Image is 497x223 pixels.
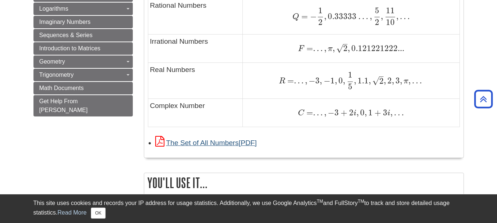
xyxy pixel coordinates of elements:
[322,76,330,86] span: −
[303,76,307,86] span: ,
[408,76,411,86] span: ,
[39,19,91,25] span: Imaginary Numbers
[33,82,133,94] a: Math Documents
[386,17,395,27] span: 10
[298,45,304,53] span: F
[347,108,354,118] span: 2
[333,43,335,53] span: ,
[313,108,315,118] span: .
[375,6,379,15] span: 5
[144,173,464,193] h2: You'll use it...
[315,108,319,118] span: .
[148,99,243,127] td: Complex Number
[381,11,383,21] span: ,
[323,108,326,118] span: ,
[326,108,334,118] span: −
[307,76,315,86] span: −
[343,76,345,86] span: ,
[335,76,337,86] span: ,
[343,39,348,49] span: –
[39,45,100,51] span: Introduction to Matrices
[379,76,384,86] span: 2
[315,43,319,53] span: .
[339,108,347,118] span: +
[318,6,323,15] span: 1
[39,98,88,113] span: Get Help From [PERSON_NAME]
[394,76,400,86] span: 3
[33,29,133,42] a: Sequences & Series
[348,82,352,92] span: 5
[326,45,333,53] span: π
[296,76,300,86] span: .
[367,108,373,118] span: 1
[354,109,356,117] span: i
[33,16,133,28] a: Imaginary Numbers
[348,43,350,53] span: ,
[402,77,408,85] span: π
[375,17,379,27] span: 2
[148,35,243,63] td: Irrational Numbers
[33,199,464,219] div: This site uses cookies and records your IP address for usage statistics. Additionally, we use Goo...
[300,76,303,86] span: .
[372,76,379,86] span: √
[33,69,133,81] a: Trigonometry
[318,17,323,27] span: 2
[308,11,317,21] span: −
[387,109,390,117] span: i
[326,11,356,21] span: 0.33333
[320,76,322,86] span: ,
[386,76,392,86] span: 2
[148,63,243,99] td: Real Numbers
[323,43,326,53] span: ,
[350,43,404,53] span: 0.121221222...
[313,43,315,53] span: .
[368,11,372,21] span: ,
[315,76,320,86] span: 3
[294,76,296,86] span: .
[319,43,323,53] span: .
[39,72,74,78] span: Trigonometry
[330,76,335,86] span: 1
[336,43,343,53] span: √
[279,77,285,85] span: R
[398,11,410,21] span: …
[39,85,84,91] span: Math Documents
[472,94,495,104] a: Back to Top
[400,76,402,86] span: ,
[39,6,68,12] span: Logarithms
[354,76,356,86] span: ,
[356,108,359,118] span: ,
[304,108,313,118] span: =
[91,208,105,219] button: Close
[392,76,394,86] span: ,
[343,43,348,53] span: 2
[379,71,384,81] span: –
[358,199,364,204] sup: TM
[390,108,393,118] span: ,
[411,76,422,86] span: …
[298,109,304,117] span: C
[317,199,323,204] sup: TM
[57,209,86,216] a: Read More
[396,11,398,21] span: ,
[319,108,323,118] span: .
[33,95,133,116] a: Get Help From [PERSON_NAME]
[393,108,404,118] span: …
[381,108,387,118] span: 3
[386,6,395,15] span: 11
[356,11,368,21] span: …
[33,42,133,55] a: Introduction to Matrices
[356,76,369,86] span: 1.1
[39,58,65,65] span: Geometry
[299,11,308,21] span: =
[359,108,365,118] span: 0
[155,139,257,147] a: Link opens in new window
[33,55,133,68] a: Geometry
[285,76,294,86] span: =
[365,108,367,118] span: ,
[337,76,343,86] span: 0
[348,70,352,80] span: 1
[369,76,371,86] span: ,
[292,13,299,21] span: Q
[334,108,339,118] span: 3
